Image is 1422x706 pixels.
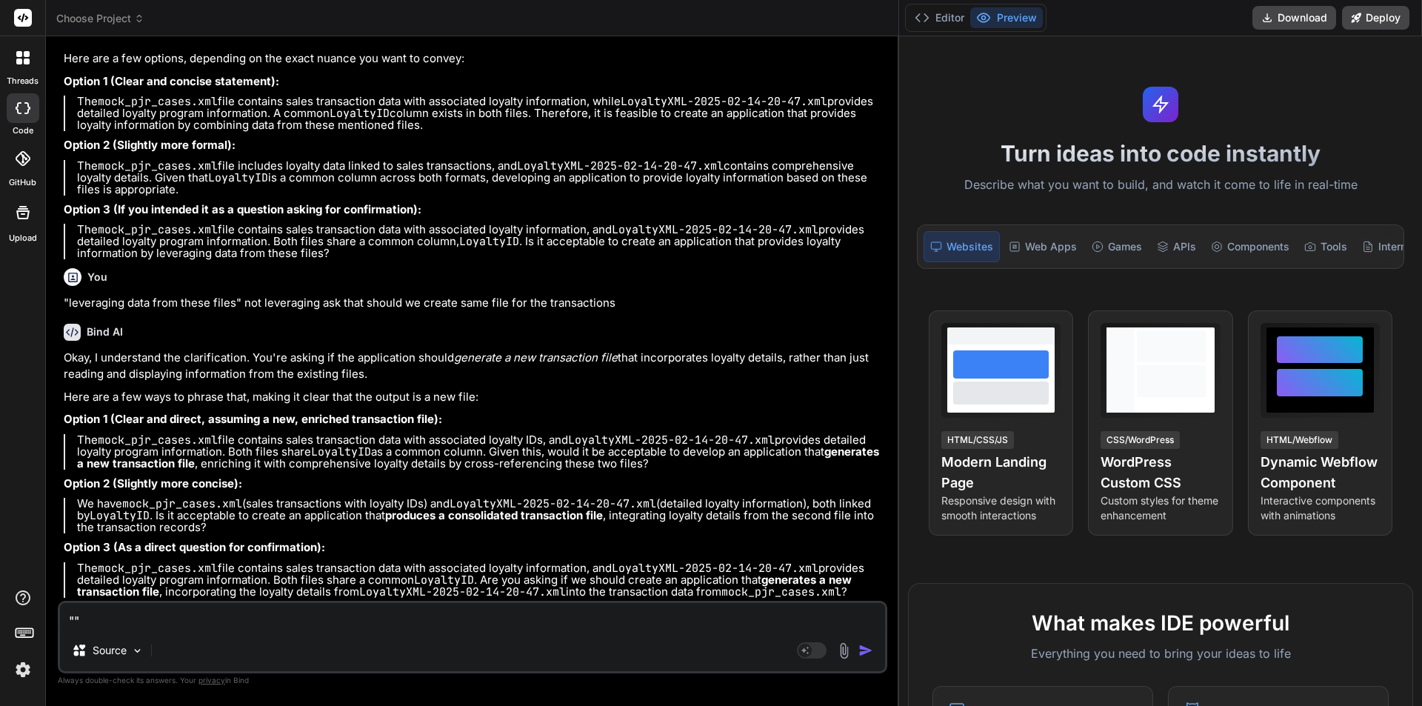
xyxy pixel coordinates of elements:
[64,476,242,490] strong: Option 2 (Slightly more concise):
[414,573,474,587] code: LoyaltyID
[13,124,33,137] label: code
[924,231,1000,262] div: Websites
[77,498,884,533] p: We have (sales transactions with loyalty IDs) and (detailed loyalty information), both linked by ...
[98,433,218,447] code: mock_pjr_cases.xml
[1252,6,1336,30] button: Download
[932,645,1389,662] p: Everything you need to bring your ideas to life
[1101,452,1220,493] h4: WordPress Custom CSS
[835,642,852,659] img: attachment
[64,412,442,426] strong: Option 1 (Clear and direct, assuming a new, enriched transaction file):
[1101,431,1180,449] div: CSS/WordPress
[64,540,325,554] strong: Option 3 (As a direct question for confirmation):
[1205,231,1295,262] div: Components
[970,7,1043,28] button: Preview
[56,11,144,26] span: Choose Project
[98,222,218,237] code: mock_pjr_cases.xml
[64,202,421,216] strong: Option 3 (If you intended it as a question asking for confirmation):
[64,50,884,67] p: Here are a few options, depending on the exact nuance you want to convey:
[1342,6,1409,30] button: Deploy
[858,643,873,658] img: icon
[385,508,603,522] strong: produces a consolidated transaction file
[90,508,150,523] code: LoyaltyID
[98,159,218,173] code: mock_pjr_cases.xml
[612,561,818,576] code: LoyaltyXML-2025-02-14-20-47.xml
[93,643,127,658] p: Source
[60,603,885,630] textarea: ""
[1003,231,1083,262] div: Web Apps
[131,645,144,657] img: Pick Models
[721,585,841,599] code: mock_pjr_cases.xml
[621,94,827,109] code: LoyaltyXML-2025-02-14-20-47.xml
[568,433,775,447] code: LoyaltyXML-2025-02-14-20-47.xml
[77,573,855,599] strong: generates a new transaction file
[87,324,123,339] h6: Bind AI
[908,176,1413,195] p: Describe what you want to build, and watch it come to life in real-time
[1101,493,1220,523] p: Custom styles for theme enhancement
[941,452,1061,493] h4: Modern Landing Page
[98,561,218,576] code: mock_pjr_cases.xml
[909,7,970,28] button: Editor
[9,176,36,189] label: GitHub
[77,444,882,470] strong: generates a new transaction file
[10,657,36,682] img: settings
[359,585,566,599] code: LoyaltyXML-2025-02-14-20-47.xml
[311,444,371,459] code: LoyaltyID
[87,270,107,284] h6: You
[932,607,1389,639] h2: What makes IDE powerful
[77,224,884,259] p: The file contains sales transaction data with associated loyalty information, and provides detail...
[330,106,390,121] code: LoyaltyID
[77,160,884,196] p: The file includes loyalty data linked to sales transactions, and contains comprehensive loyalty d...
[941,431,1014,449] div: HTML/CSS/JS
[450,496,656,511] code: LoyaltyXML-2025-02-14-20-47.xml
[58,673,887,687] p: Always double-check its answers. Your in Bind
[98,94,218,109] code: mock_pjr_cases.xml
[941,493,1061,523] p: Responsive design with smooth interactions
[7,75,39,87] label: threads
[517,159,724,173] code: LoyaltyXML-2025-02-14-20-47.xml
[64,295,884,312] p: "leveraging data from these files" not leveraging ask that should we create same file for the tra...
[64,138,236,152] strong: Option 2 (Slightly more formal):
[198,676,225,685] span: privacy
[77,562,884,598] p: The file contains sales transaction data with associated loyalty information, and provides detail...
[454,350,618,364] em: generate a new transaction file
[64,350,884,383] p: Okay, I understand the clarification. You're asking if the application should that incorporates l...
[612,222,818,237] code: LoyaltyXML-2025-02-14-20-47.xml
[77,434,884,470] p: The file contains sales transaction data with associated loyalty IDs, and provides detailed loyal...
[64,74,279,88] strong: Option 1 (Clear and concise statement):
[1151,231,1202,262] div: APIs
[77,96,884,131] p: The file contains sales transaction data with associated loyalty information, while provides deta...
[1298,231,1353,262] div: Tools
[459,234,519,249] code: LoyaltyID
[64,389,884,406] p: Here are a few ways to phrase that, making it clear that the output is a new file:
[1086,231,1148,262] div: Games
[9,232,37,244] label: Upload
[1261,452,1380,493] h4: Dynamic Webflow Component
[1261,493,1380,523] p: Interactive components with animations
[908,140,1413,167] h1: Turn ideas into code instantly
[208,170,268,185] code: LoyaltyID
[122,496,242,511] code: mock_pjr_cases.xml
[1261,431,1338,449] div: HTML/Webflow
